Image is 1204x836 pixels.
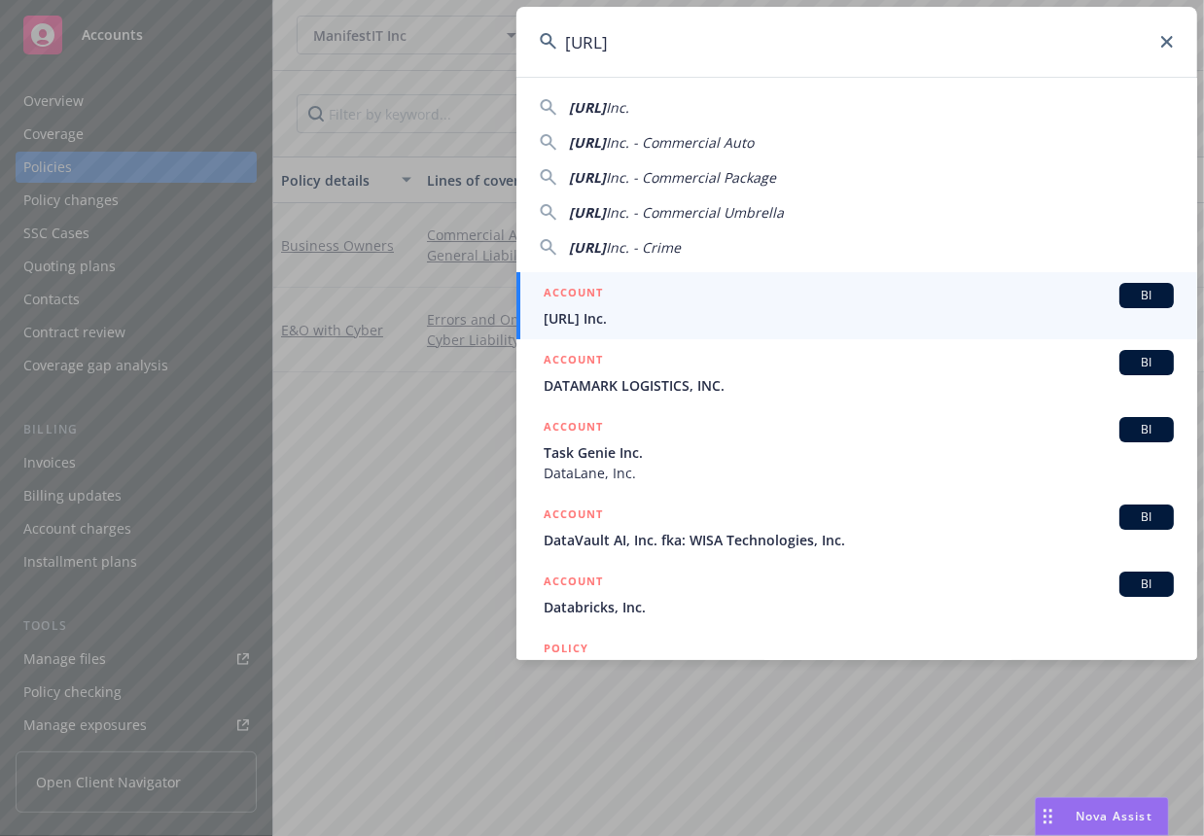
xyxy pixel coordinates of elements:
[1127,354,1166,371] span: BI
[516,561,1197,628] a: ACCOUNTBIDatabricks, Inc.
[569,133,606,152] span: [URL]
[516,628,1197,712] a: POLICY
[544,417,603,440] h5: ACCOUNT
[606,203,784,222] span: Inc. - Commercial Umbrella
[544,530,1174,550] span: DataVault AI, Inc. fka: WISA Technologies, Inc.
[544,639,588,658] h5: POLICY
[569,168,606,187] span: [URL]
[516,7,1197,77] input: Search...
[1127,508,1166,526] span: BI
[544,463,1174,483] span: DataLane, Inc.
[516,272,1197,339] a: ACCOUNTBI[URL] Inc.
[1035,797,1169,836] button: Nova Assist
[544,442,1174,463] span: Task Genie Inc.
[516,406,1197,494] a: ACCOUNTBITask Genie Inc.DataLane, Inc.
[569,98,606,117] span: [URL]
[1127,421,1166,438] span: BI
[606,168,776,187] span: Inc. - Commercial Package
[544,597,1174,617] span: Databricks, Inc.
[516,494,1197,561] a: ACCOUNTBIDataVault AI, Inc. fka: WISA Technologies, Inc.
[1076,808,1152,824] span: Nova Assist
[569,238,606,257] span: [URL]
[544,308,1174,329] span: [URL] Inc.
[516,339,1197,406] a: ACCOUNTBIDATAMARK LOGISTICS, INC.
[1127,287,1166,304] span: BI
[544,350,603,373] h5: ACCOUNT
[544,283,603,306] h5: ACCOUNT
[544,505,603,528] h5: ACCOUNT
[544,572,603,595] h5: ACCOUNT
[1036,798,1060,835] div: Drag to move
[1127,575,1166,593] span: BI
[606,133,754,152] span: Inc. - Commercial Auto
[544,375,1174,396] span: DATAMARK LOGISTICS, INC.
[569,203,606,222] span: [URL]
[606,98,629,117] span: Inc.
[606,238,681,257] span: Inc. - Crime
